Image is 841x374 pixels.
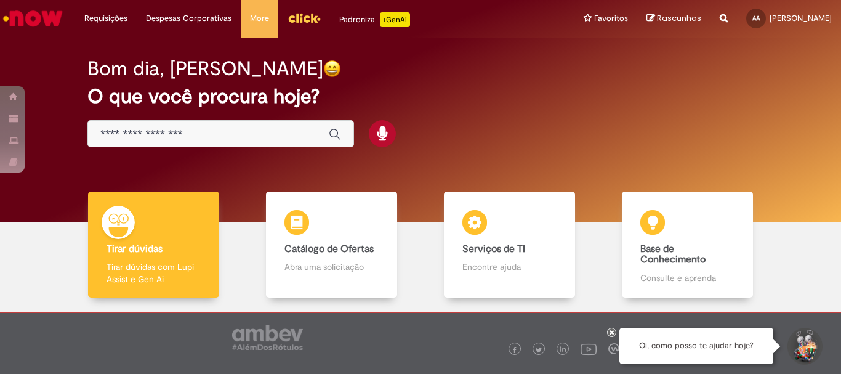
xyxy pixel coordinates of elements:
[87,86,754,107] h2: O que você procura hoje?
[770,13,832,23] span: [PERSON_NAME]
[84,12,127,25] span: Requisições
[146,12,231,25] span: Despesas Corporativas
[420,192,598,298] a: Serviços de TI Encontre ajuda
[752,14,760,22] span: AA
[640,243,706,266] b: Base de Conhecimento
[536,347,542,353] img: logo_footer_twitter.png
[786,328,823,365] button: Iniciar Conversa de Suporte
[284,243,374,255] b: Catálogo de Ofertas
[250,12,269,25] span: More
[640,272,734,284] p: Consulte e aprenda
[65,192,243,298] a: Tirar dúvidas Tirar dúvidas com Lupi Assist e Gen Ai
[646,13,701,25] a: Rascunhos
[380,12,410,27] p: +GenAi
[657,12,701,24] span: Rascunhos
[243,192,420,298] a: Catálogo de Ofertas Abra uma solicitação
[581,341,597,357] img: logo_footer_youtube.png
[107,261,200,285] p: Tirar dúvidas com Lupi Assist e Gen Ai
[608,343,619,354] img: logo_footer_workplace.png
[462,261,556,273] p: Encontre ajuda
[594,12,628,25] span: Favoritos
[512,347,518,353] img: logo_footer_facebook.png
[462,243,525,255] b: Serviços de TI
[232,325,303,350] img: logo_footer_ambev_rotulo_gray.png
[560,346,566,354] img: logo_footer_linkedin.png
[339,12,410,27] div: Padroniza
[87,58,323,79] h2: Bom dia, [PERSON_NAME]
[107,243,163,255] b: Tirar dúvidas
[284,261,378,273] p: Abra uma solicitação
[323,60,341,78] img: happy-face.png
[288,9,321,27] img: click_logo_yellow_360x200.png
[619,328,773,364] div: Oi, como posso te ajudar hoje?
[1,6,65,31] img: ServiceNow
[598,192,776,298] a: Base de Conhecimento Consulte e aprenda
